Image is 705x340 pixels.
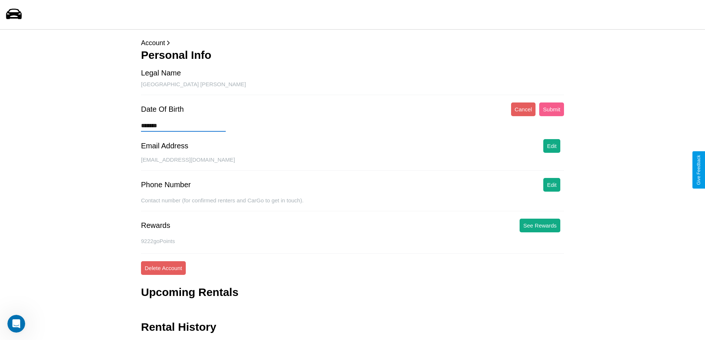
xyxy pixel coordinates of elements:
p: Account [141,37,564,49]
div: [EMAIL_ADDRESS][DOMAIN_NAME] [141,156,564,171]
div: [GEOGRAPHIC_DATA] [PERSON_NAME] [141,81,564,95]
div: Contact number (for confirmed renters and CarGo to get in touch). [141,197,564,211]
button: Edit [543,139,560,153]
button: Cancel [511,102,536,116]
div: Rewards [141,221,170,230]
div: Email Address [141,142,188,150]
iframe: Intercom live chat [7,315,25,333]
button: Submit [539,102,564,116]
button: Edit [543,178,560,192]
div: Legal Name [141,69,181,77]
p: 9222 goPoints [141,236,564,246]
button: See Rewards [520,219,560,232]
h3: Upcoming Rentals [141,286,238,299]
div: Date Of Birth [141,105,184,114]
h3: Rental History [141,321,216,333]
div: Phone Number [141,181,191,189]
button: Delete Account [141,261,186,275]
div: Give Feedback [696,155,701,185]
h3: Personal Info [141,49,564,61]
